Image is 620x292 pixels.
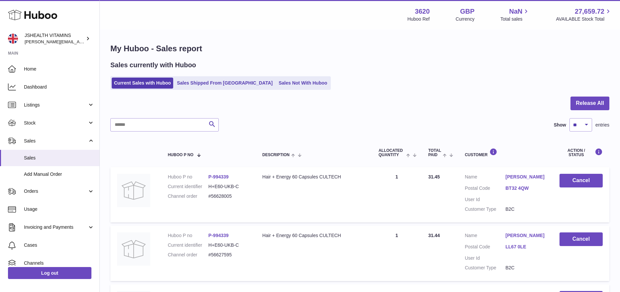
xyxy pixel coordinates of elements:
[24,66,94,72] span: Home
[24,138,87,144] span: Sales
[24,260,94,266] span: Channels
[208,233,229,238] a: P-994339
[24,102,87,108] span: Listings
[24,120,87,126] span: Stock
[506,244,546,250] a: LL67 0LE
[428,174,440,179] span: 31.45
[506,174,546,180] a: [PERSON_NAME]
[428,233,440,238] span: 31.44
[506,232,546,239] a: [PERSON_NAME]
[117,232,150,266] img: no-photo.jpg
[25,39,133,44] span: [PERSON_NAME][EMAIL_ADDRESS][DOMAIN_NAME]
[208,193,249,199] dd: #56628005
[506,206,546,212] dd: B2C
[500,16,530,22] span: Total sales
[276,78,329,89] a: Sales Not With Huboo
[372,226,422,281] td: 1
[208,183,249,190] dd: H+E60-UKB-C
[168,232,208,239] dt: Huboo P no
[428,148,441,157] span: Total paid
[168,183,208,190] dt: Current identifier
[559,148,603,157] div: Action / Status
[24,242,94,248] span: Cases
[460,7,474,16] strong: GBP
[208,252,249,258] dd: #56627595
[168,252,208,258] dt: Channel order
[556,16,612,22] span: AVAILABLE Stock Total
[509,7,522,16] span: NaN
[262,232,365,239] div: Hair + Energy 60 Capsules CULTECH
[168,153,193,157] span: Huboo P no
[465,244,505,252] dt: Postal Code
[506,265,546,271] dd: B2C
[415,7,430,16] strong: 3620
[8,34,18,44] img: francesca@jshealthvitamins.com
[465,232,505,240] dt: Name
[465,255,505,261] dt: User Id
[465,196,505,203] dt: User Id
[465,174,505,182] dt: Name
[24,224,87,230] span: Invoicing and Payments
[112,78,173,89] a: Current Sales with Huboo
[110,61,196,70] h2: Sales currently with Huboo
[25,32,84,45] div: JSHEALTH VITAMINS
[110,43,609,54] h1: My Huboo - Sales report
[168,242,208,248] dt: Current identifier
[465,185,505,193] dt: Postal Code
[208,242,249,248] dd: H+E60-UKB-C
[456,16,475,22] div: Currency
[117,174,150,207] img: no-photo.jpg
[506,185,546,191] a: BT32 4QW
[559,174,603,187] button: Cancel
[168,174,208,180] dt: Huboo P no
[408,16,430,22] div: Huboo Ref
[372,167,422,222] td: 1
[24,155,94,161] span: Sales
[379,148,405,157] span: ALLOCATED Quantity
[208,174,229,179] a: P-994339
[465,265,505,271] dt: Customer Type
[595,122,609,128] span: entries
[556,7,612,22] a: 27,659.72 AVAILABLE Stock Total
[24,84,94,90] span: Dashboard
[554,122,566,128] label: Show
[500,7,530,22] a: NaN Total sales
[262,174,365,180] div: Hair + Energy 60 Capsules CULTECH
[24,206,94,212] span: Usage
[175,78,275,89] a: Sales Shipped From [GEOGRAPHIC_DATA]
[570,97,609,110] button: Release All
[465,148,546,157] div: Customer
[24,188,87,194] span: Orders
[8,267,91,279] a: Log out
[168,193,208,199] dt: Channel order
[465,206,505,212] dt: Customer Type
[262,153,290,157] span: Description
[575,7,604,16] span: 27,659.72
[559,232,603,246] button: Cancel
[24,171,94,177] span: Add Manual Order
